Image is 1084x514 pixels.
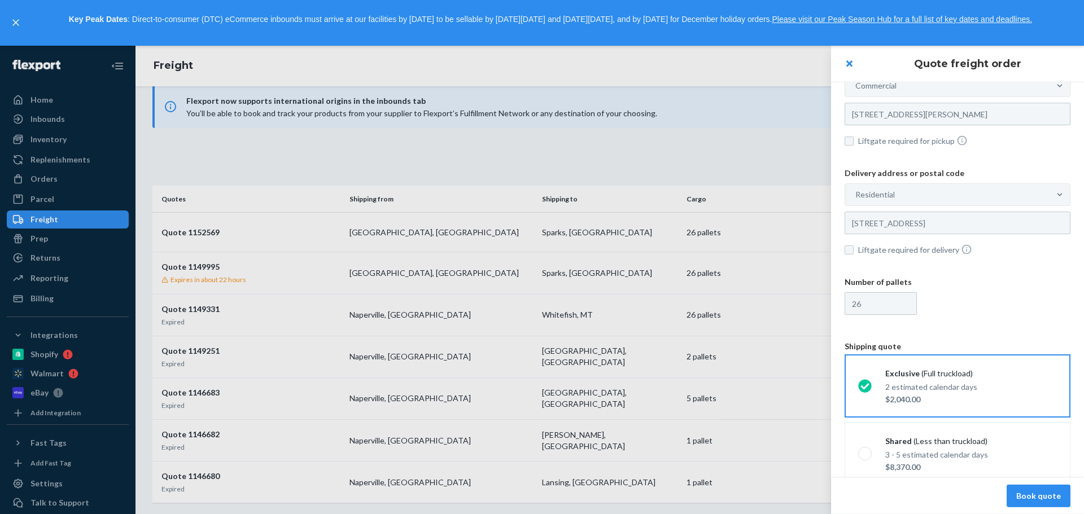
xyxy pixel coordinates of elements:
[885,449,988,460] p: 3 - 5 estimated calendar days
[858,244,1070,256] span: Liftgate required for delivery
[865,56,1070,71] h1: Quote freight order
[772,15,1032,24] a: Please visit our Peak Season Hub for a full list of key dates and deadlines.
[845,212,1070,234] input: U.S. Address Only
[25,8,48,18] span: Chat
[885,436,988,447] div: Shared
[27,10,1074,29] p: : Direct-to-consumer (DTC) eCommerce inbounds must arrive at our facilities by [DATE] to be sella...
[69,15,128,24] strong: Key Peak Dates
[845,168,1070,179] p: Delivery address or postal code
[921,368,973,379] span: (Full truckload)
[845,341,1070,352] p: Shipping quote
[838,52,860,75] button: close
[858,135,1070,147] span: Liftgate required for pickup
[845,136,854,145] input: Liftgate required for pickup
[913,436,987,447] span: (Less than truckload)
[885,394,977,405] p: $2,040.00
[845,276,1070,288] p: Number of pallets
[845,103,1070,125] input: U.S. Address Only
[885,368,977,379] div: Exclusive
[1007,485,1070,507] button: Book quote
[845,245,854,254] input: Liftgate required for delivery
[10,17,21,28] button: close,
[885,381,977,393] p: 2 estimated calendar days
[885,462,988,473] p: $8,370.00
